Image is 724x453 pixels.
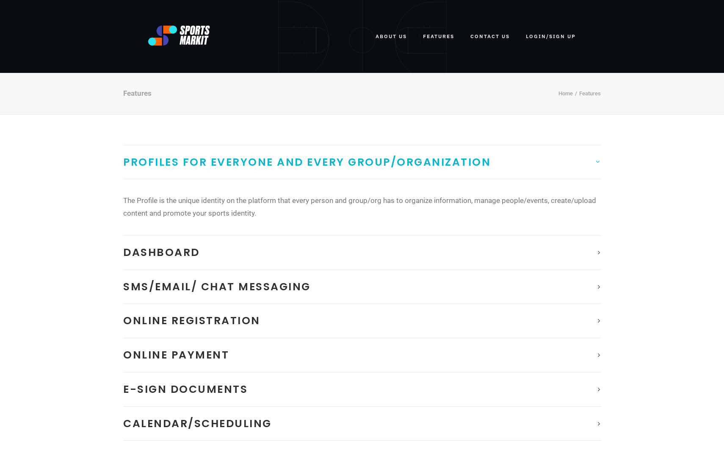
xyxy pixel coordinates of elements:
[123,89,152,98] div: Features
[573,89,601,99] li: Features
[123,279,311,294] span: SMS/Email/ Chat Messaging
[123,236,601,270] a: Dashboard
[123,407,601,441] a: Calendar/Scheduling
[123,382,248,397] span: E-Sign documents
[123,195,601,220] p: The Profile is the unique identity on the platform that every person and group/org has to organiz...
[123,347,229,362] span: Online Payment
[123,338,601,372] a: Online Payment
[123,416,272,431] span: Calendar/Scheduling
[123,245,200,260] span: Dashboard
[123,145,601,179] a: Profiles for Everyone and Every Group/Organization
[558,90,573,97] a: Home
[123,304,601,338] a: Online Registration
[376,27,407,46] a: ABOUT US
[470,27,510,46] a: Contact Us
[123,372,601,406] a: E-Sign documents
[123,270,601,304] a: SMS/Email/ Chat Messaging
[123,313,260,328] span: Online Registration
[123,155,491,170] span: Profiles for Everyone and Every Group/Organization
[526,27,576,46] a: LOGIN/SIGN UP
[423,27,454,46] a: FEATURES
[148,25,210,46] img: logo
